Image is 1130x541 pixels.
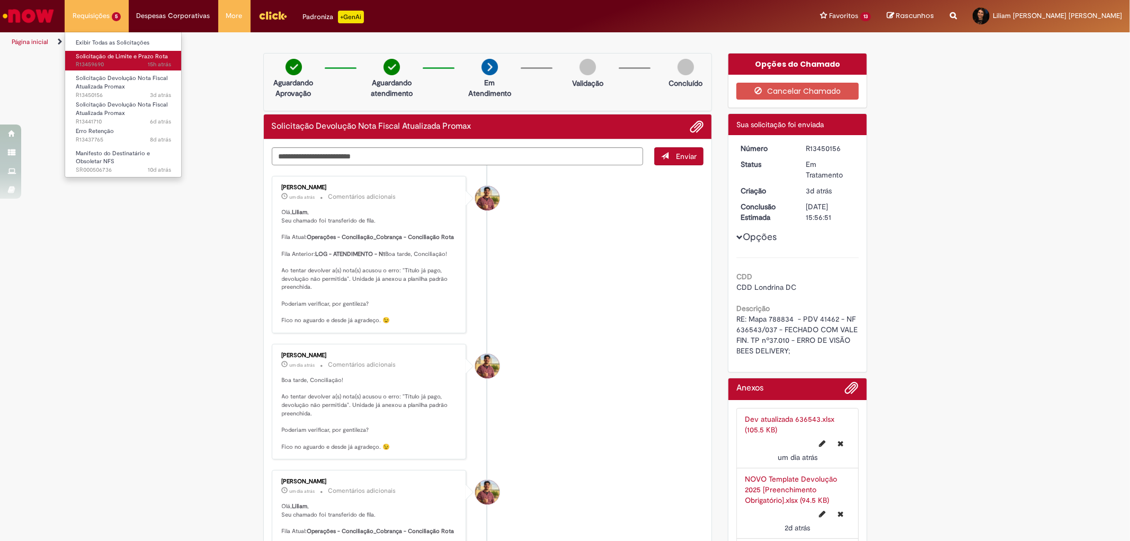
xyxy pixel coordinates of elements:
span: SR000506736 [76,166,171,174]
time: 23/08/2025 10:00:17 [150,118,171,126]
time: 27/08/2025 15:44:20 [778,453,817,462]
a: Exibir Todas as Solicitações [65,37,182,49]
b: Operações - Conciliação_Cobrança - Conciliação Rota [307,527,455,535]
p: Olá, , Seu chamado foi transferido de fila. Fila Atual: Fila Anterior: Boa tarde, Conciliação! Ao... [282,208,458,325]
h2: Anexos [736,384,763,393]
time: 27/08/2025 15:57:04 [290,362,315,368]
span: 6d atrás [150,118,171,126]
p: Em Atendimento [464,77,515,99]
img: check-circle-green.png [384,59,400,75]
h2: Solicitação Devolução Nota Fiscal Atualizada Promax Histórico de tíquete [272,122,471,131]
ul: Requisições [65,32,182,178]
div: Padroniza [303,11,364,23]
p: Concluído [669,78,702,88]
span: 8d atrás [150,136,171,144]
b: LOG - ATENDIMENTO - N1 [316,250,386,258]
span: CDD Londrina DC [736,282,796,292]
span: um dia atrás [778,453,817,462]
div: Em Tratamento [806,159,855,180]
b: CDD [736,272,752,281]
span: Despesas Corporativas [137,11,210,21]
span: 5 [112,12,121,21]
a: NOVO Template Devolução 2025 [Preenchimento Obrigatório].xlsx (94.5 KB) [745,474,837,505]
p: Aguardando Aprovação [268,77,319,99]
b: Descrição [736,304,770,313]
small: Comentários adicionais [328,486,396,495]
span: Requisições [73,11,110,21]
span: R13437765 [76,136,171,144]
span: 15h atrás [148,60,171,68]
button: Excluir Dev atualizada 636543.xlsx [832,435,850,452]
img: img-circle-grey.png [678,59,694,75]
dt: Status [733,159,798,170]
a: Rascunhos [887,11,934,21]
time: 26/08/2025 18:09:38 [150,91,171,99]
small: Comentários adicionais [328,192,396,201]
span: 3d atrás [806,186,832,196]
span: Manifesto do Destinatário e Obsoletar NFS [76,149,150,166]
time: 26/08/2025 18:09:37 [806,186,832,196]
div: 26/08/2025 18:09:37 [806,185,855,196]
span: 13 [860,12,871,21]
span: RE: Mapa 788834 - PDV 41462 - NF 636543/037 - FECHADO COM VALE FIN. TP nº37.010 - ERRO DE VISÃO B... [736,314,860,356]
small: Comentários adicionais [328,360,396,369]
span: 10d atrás [148,166,171,174]
span: um dia atrás [290,362,315,368]
img: ServiceNow [1,5,56,26]
p: Boa tarde, Conciliação! Ao tentar devolver a(s) nota(s) acusou o erro: "Título já pago, devolução... [282,376,458,451]
span: Rascunhos [896,11,934,21]
button: Adicionar anexos [845,381,859,400]
button: Excluir NOVO Template Devolução 2025 [Preenchimento Obrigatório].xlsx [832,505,850,522]
img: click_logo_yellow_360x200.png [259,7,287,23]
span: Solicitação Devolução Nota Fiscal Atualizada Promax [76,101,167,117]
a: Aberto SR000506736 : Manifesto do Destinatário e Obsoletar NFS [65,148,182,171]
dt: Criação [733,185,798,196]
div: Vitor Jeremias Da Silva [475,480,500,504]
b: Liliam [292,502,308,510]
div: [PERSON_NAME] [282,478,458,485]
div: [DATE] 15:56:51 [806,201,855,223]
ul: Trilhas de página [8,32,745,52]
button: Enviar [654,147,704,165]
span: Solicitação Devolução Nota Fiscal Atualizada Promax [76,74,167,91]
span: 3d atrás [150,91,171,99]
button: Adicionar anexos [690,120,704,134]
time: 19/08/2025 13:58:36 [148,166,171,174]
dt: Número [733,143,798,154]
time: 27/08/2025 15:57:04 [290,194,315,200]
img: arrow-next.png [482,59,498,75]
span: Erro Retenção [76,127,114,135]
textarea: Digite sua mensagem aqui... [272,147,644,165]
button: Editar nome de arquivo Dev atualizada 636543.xlsx [813,435,832,452]
div: R13450156 [806,143,855,154]
span: Enviar [676,152,697,161]
span: um dia atrás [290,194,315,200]
span: Favoritos [829,11,858,21]
span: R13441710 [76,118,171,126]
time: 21/08/2025 17:24:32 [150,136,171,144]
img: check-circle-green.png [286,59,302,75]
time: 27/08/2025 15:57:04 [290,488,315,494]
p: +GenAi [338,11,364,23]
a: Aberto R13459690 : Solicitação de Limite e Prazo Rota [65,51,182,70]
div: [PERSON_NAME] [282,352,458,359]
a: Aberto R13437765 : Erro Retenção [65,126,182,145]
a: Aberto R13450156 : Solicitação Devolução Nota Fiscal Atualizada Promax [65,73,182,95]
span: Solicitação de Limite e Prazo Rota [76,52,168,60]
div: [PERSON_NAME] [282,184,458,191]
b: Liliam [292,208,308,216]
button: Editar nome de arquivo NOVO Template Devolução 2025 [Preenchimento Obrigatório].xlsx [813,505,832,522]
a: Página inicial [12,38,48,46]
span: More [226,11,243,21]
b: Operações - Conciliação_Cobrança - Conciliação Rota [307,233,455,241]
span: Liliam [PERSON_NAME] [PERSON_NAME] [993,11,1122,20]
span: R13459690 [76,60,171,69]
p: Validação [572,78,603,88]
span: um dia atrás [290,488,315,494]
button: Cancelar Chamado [736,83,859,100]
p: Aguardando atendimento [366,77,417,99]
div: Vitor Jeremias Da Silva [475,354,500,378]
div: Opções do Chamado [728,54,867,75]
dt: Conclusão Estimada [733,201,798,223]
a: Aberto R13441710 : Solicitação Devolução Nota Fiscal Atualizada Promax [65,99,182,122]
